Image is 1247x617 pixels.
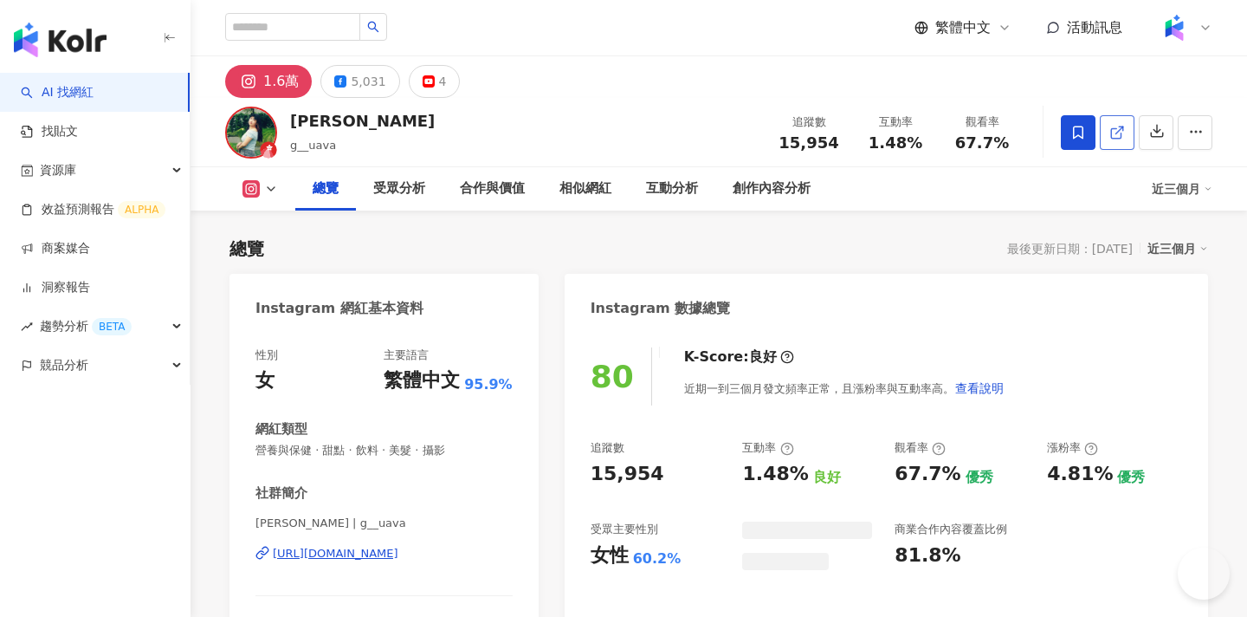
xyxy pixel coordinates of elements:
[320,65,399,98] button: 5,031
[1047,461,1113,488] div: 4.81%
[935,18,991,37] span: 繁體中文
[255,516,513,531] span: [PERSON_NAME] | g__uava
[742,440,793,456] div: 互動率
[21,321,33,333] span: rise
[895,440,946,456] div: 觀看率
[255,367,275,394] div: 女
[255,347,278,363] div: 性別
[733,179,811,199] div: 創作內容分析
[1178,548,1230,600] iframe: Help Scout Beacon - Open
[40,346,88,385] span: 競品分析
[1067,19,1122,36] span: 活動訊息
[40,307,132,346] span: 趨勢分析
[367,21,379,33] span: search
[895,542,960,569] div: 81.8%
[863,114,928,131] div: 互動率
[255,299,423,318] div: Instagram 網紅基本資料
[313,179,339,199] div: 總覽
[591,299,731,318] div: Instagram 數據總覽
[684,371,1005,406] div: 近期一到三個月發文頻率正常，且漲粉率與互動率高。
[464,375,513,394] span: 95.9%
[559,179,611,199] div: 相似網紅
[255,443,513,458] span: 營養與保健 · 甜點 · 飲料 · 美髮 · 攝影
[384,347,429,363] div: 主要語言
[460,179,525,199] div: 合作與價值
[869,134,922,152] span: 1.48%
[21,279,90,296] a: 洞察報告
[776,114,842,131] div: 追蹤數
[591,461,664,488] div: 15,954
[949,114,1015,131] div: 觀看率
[21,240,90,257] a: 商案媒合
[646,179,698,199] div: 互動分析
[749,347,777,367] div: 良好
[409,65,461,98] button: 4
[955,134,1009,152] span: 67.7%
[21,84,94,101] a: searchAI 找網紅
[21,201,165,218] a: 效益預測報告ALPHA
[40,151,76,190] span: 資源庫
[21,123,78,140] a: 找貼文
[813,468,841,487] div: 良好
[591,440,624,456] div: 追蹤數
[591,542,629,569] div: 女性
[229,237,264,261] div: 總覽
[14,23,107,57] img: logo
[684,347,794,367] div: K-Score :
[895,461,960,488] div: 67.7%
[439,69,447,94] div: 4
[255,546,513,562] a: [URL][DOMAIN_NAME]
[273,546,398,562] div: [URL][DOMAIN_NAME]
[1007,242,1133,256] div: 最後更新日期：[DATE]
[1158,11,1191,44] img: Kolr%20app%20icon%20%281%29.png
[373,179,425,199] div: 受眾分析
[255,484,307,503] div: 社群簡介
[779,133,838,152] span: 15,954
[351,69,385,94] div: 5,031
[384,367,460,394] div: 繁體中文
[225,107,277,159] img: KOL Avatar
[290,139,336,152] span: g__uava
[955,381,1004,395] span: 查看說明
[1152,175,1212,203] div: 近三個月
[1117,468,1145,487] div: 優秀
[263,69,299,94] div: 1.6萬
[255,420,307,438] div: 網紅類型
[954,371,1005,406] button: 查看說明
[1047,440,1098,456] div: 漲粉率
[591,522,658,537] div: 受眾主要性別
[92,318,132,335] div: BETA
[742,461,808,488] div: 1.48%
[633,549,682,568] div: 60.2%
[1147,237,1208,260] div: 近三個月
[966,468,993,487] div: 優秀
[591,359,634,394] div: 80
[895,522,1007,537] div: 商業合作內容覆蓋比例
[290,110,435,132] div: [PERSON_NAME]
[225,65,312,98] button: 1.6萬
